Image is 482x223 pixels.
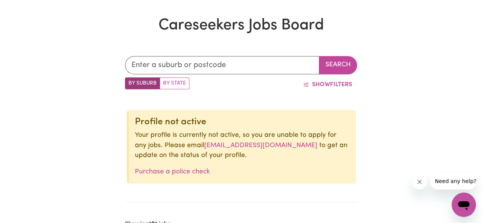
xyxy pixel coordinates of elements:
[412,174,427,189] iframe: Close message
[204,142,317,149] a: [EMAIL_ADDRESS][DOMAIN_NAME]
[298,77,357,92] button: ShowFilters
[135,130,349,160] p: Your profile is currently not active, so you are unable to apply for any jobs. Please email to ge...
[430,173,476,189] iframe: Message from company
[312,82,330,88] span: Show
[125,77,160,89] label: Search by suburb/post code
[135,117,349,128] div: Profile not active
[319,56,357,74] button: Search
[160,77,189,89] label: Search by state
[452,193,476,217] iframe: Button to launch messaging window
[135,168,210,175] a: Purchase a police check
[125,56,319,74] input: Enter a suburb or postcode
[5,5,46,11] span: Need any help?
